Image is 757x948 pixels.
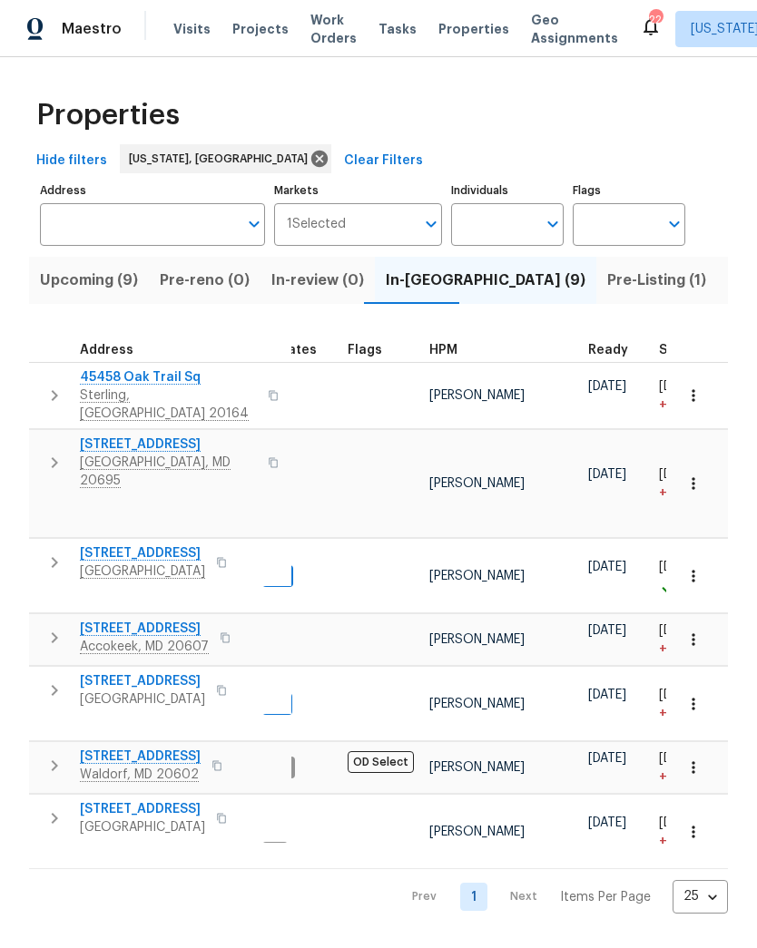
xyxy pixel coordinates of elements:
span: [US_STATE], [GEOGRAPHIC_DATA] [129,150,315,168]
span: [PERSON_NAME] [429,761,525,774]
span: Pre-Listing (1) [607,268,706,293]
span: + 23 [659,640,683,658]
label: Flags [573,185,685,196]
span: Properties [36,106,180,124]
td: Project started 3 days late [652,362,715,428]
div: 25 [673,873,728,920]
span: [DATE] [588,689,626,701]
span: Tasks [378,23,417,35]
span: [DATE] [588,561,626,573]
span: [DATE] [659,752,697,765]
button: Open [418,211,444,237]
nav: Pagination Navigation [395,880,728,914]
span: Upcoming (9) [40,268,138,293]
td: Project started on time [652,539,715,613]
span: OD Select [348,751,414,773]
span: [DATE] [588,752,626,765]
span: [DATE] [659,561,697,573]
span: + 3 [659,484,674,502]
span: [STREET_ADDRESS] [80,800,205,818]
span: In-[GEOGRAPHIC_DATA] (9) [386,268,585,293]
label: Address [40,185,265,196]
span: Maestro [62,20,122,38]
span: [GEOGRAPHIC_DATA] [80,818,205,836]
span: [PERSON_NAME] [429,633,525,646]
span: HPM [429,344,457,357]
span: Start [659,344,692,357]
span: [DATE] [659,689,697,701]
span: [STREET_ADDRESS] [80,672,205,690]
span: [DATE] [588,816,626,829]
span: [DATE] [588,380,626,393]
span: Ready [588,344,628,357]
span: Properties [438,20,509,38]
div: Earliest renovation start date (first business day after COE or Checkout) [588,344,644,357]
span: [DATE] [588,624,626,637]
span: [PERSON_NAME] [429,389,525,402]
td: Project started 23 days late [652,614,715,666]
a: Goto page 1 [460,883,487,911]
span: Hide filters [36,150,107,172]
span: [DATE] [659,816,697,829]
span: + 3 [659,832,674,850]
button: Hide filters [29,144,114,178]
span: + 3 [659,396,674,414]
td: Project started 22 days late [652,667,715,741]
div: Actual renovation start date [659,344,708,357]
span: Geo Assignments [531,11,618,47]
span: [PERSON_NAME] [429,477,525,490]
span: Visits [173,20,211,38]
p: Items Per Page [560,888,651,906]
span: Flags [348,344,382,357]
button: Open [662,211,687,237]
span: Clear Filters [344,150,423,172]
span: [GEOGRAPHIC_DATA] [80,690,205,709]
button: Open [540,211,565,237]
span: [DATE] [659,468,697,481]
span: 1 Selected [287,217,346,232]
span: [PERSON_NAME] [429,570,525,582]
div: [US_STATE], [GEOGRAPHIC_DATA] [120,144,331,173]
label: Markets [274,185,443,196]
span: [DATE] [659,624,697,637]
span: + 17 [659,767,681,786]
button: Clear Filters [337,144,430,178]
div: 22 [649,11,662,29]
span: [DATE] [588,468,626,481]
span: Projects [232,20,289,38]
td: Project started 17 days late [652,742,715,794]
label: Individuals [451,185,564,196]
td: Project started 3 days late [652,795,715,869]
span: Address [80,344,133,357]
span: + 22 [659,704,683,722]
span: Pre-reno (0) [160,268,250,293]
span: [PERSON_NAME] [429,698,525,710]
td: Project started 3 days late [652,429,715,538]
span: [DATE] [659,380,697,393]
span: In-review (0) [271,268,364,293]
button: Open [241,211,267,237]
span: [PERSON_NAME] [429,826,525,838]
span: Work Orders [310,11,357,47]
